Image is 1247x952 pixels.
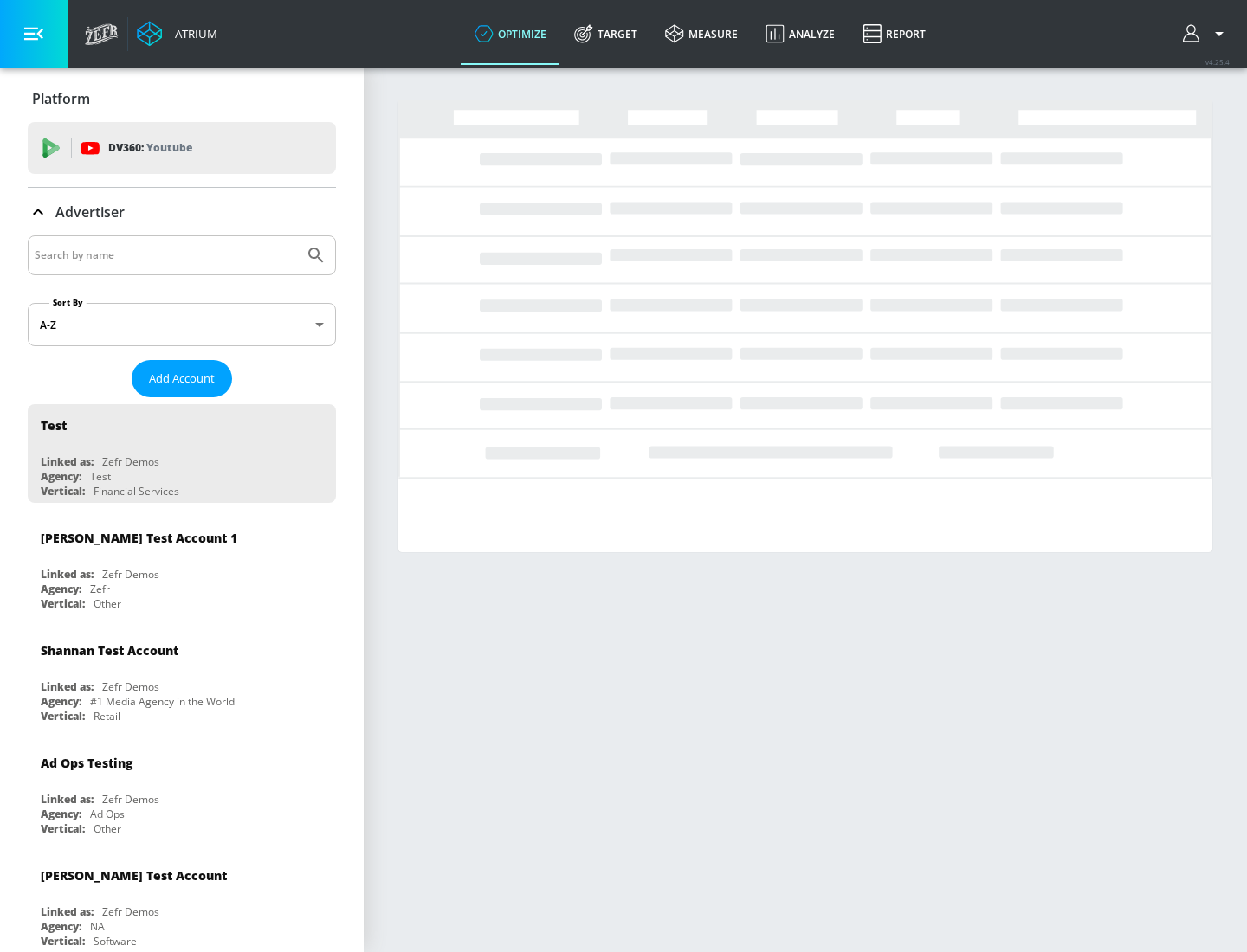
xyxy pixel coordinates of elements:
[41,919,81,934] div: Agency:
[41,469,81,484] div: Agency:
[49,297,87,308] label: Sort By
[108,138,192,158] p: DV360:
[41,755,132,771] div: Ad Ops Testing
[41,530,237,546] div: [PERSON_NAME] Test Account 1
[102,454,159,469] div: Zefr Demos
[41,934,85,949] div: Vertical:
[41,582,81,596] div: Agency:
[28,629,336,728] div: Shannan Test AccountLinked as:Zefr DemosAgency:#1 Media Agency in the WorldVertical:Retail
[28,742,336,840] div: Ad Ops TestingLinked as:Zefr DemosAgency:Ad OpsVertical:Other
[102,679,159,694] div: Zefr Demos
[90,919,105,934] div: NA
[94,484,179,499] div: Financial Services
[28,74,336,123] div: Platform
[90,469,111,484] div: Test
[41,596,85,611] div: Vertical:
[41,904,94,919] div: Linked as:
[752,3,849,65] a: Analyze
[41,694,81,709] div: Agency:
[32,89,90,108] p: Platform
[137,21,217,47] a: Atrium
[41,417,67,434] div: Test
[90,807,125,821] div: Ad Ops
[651,3,752,65] a: measure
[149,369,215,389] span: Add Account
[41,807,81,821] div: Agency:
[90,582,110,596] div: Zefr
[41,642,178,659] div: Shannan Test Account
[94,709,120,724] div: Retail
[41,567,94,582] div: Linked as:
[102,904,159,919] div: Zefr Demos
[41,867,227,884] div: [PERSON_NAME] Test Account
[35,244,297,267] input: Search by name
[461,3,560,65] a: optimize
[41,792,94,807] div: Linked as:
[102,792,159,807] div: Zefr Demos
[94,596,121,611] div: Other
[132,360,232,397] button: Add Account
[41,709,85,724] div: Vertical:
[849,3,940,65] a: Report
[55,203,125,222] p: Advertiser
[41,454,94,469] div: Linked as:
[28,517,336,615] div: [PERSON_NAME] Test Account 1Linked as:Zefr DemosAgency:ZefrVertical:Other
[102,567,159,582] div: Zefr Demos
[146,138,192,157] p: Youtube
[90,694,235,709] div: #1 Media Agency in the World
[41,679,94,694] div: Linked as:
[560,3,651,65] a: Target
[41,821,85,836] div: Vertical:
[94,934,137,949] div: Software
[41,484,85,499] div: Vertical:
[94,821,121,836] div: Other
[28,404,336,503] div: TestLinked as:Zefr DemosAgency:TestVertical:Financial Services
[28,303,336,346] div: A-Z
[28,122,336,174] div: DV360: Youtube
[1205,57,1230,67] span: v 4.25.4
[28,188,336,236] div: Advertiser
[168,26,217,42] div: Atrium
